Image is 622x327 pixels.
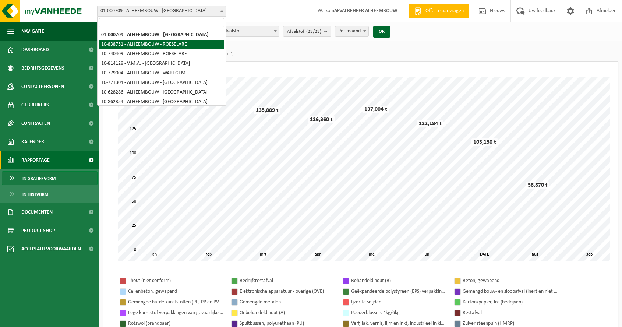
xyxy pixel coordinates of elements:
div: Geëxpandeerde polystyreen (EPS) verpakking (< 1 m² per stuk), recycleerbaar [351,287,447,296]
span: Product Shop [21,221,55,240]
a: In lijstvorm [2,187,98,201]
div: Behandeld hout (B) [351,276,447,285]
div: 137,004 t [363,106,389,113]
li: 10-862354 - ALHEEMBOUW - [GEOGRAPHIC_DATA] [99,97,224,107]
div: 126,360 t [308,116,335,123]
div: Karton/papier, los (bedrijven) [463,298,558,307]
li: 10-628286 - ALHEEMBOUW - [GEOGRAPHIC_DATA] [99,88,224,97]
div: Ijzer te snijden [351,298,447,307]
button: OK [373,26,390,38]
div: 58,870 t [526,182,549,189]
span: Per maand [335,26,369,37]
span: Documenten [21,203,53,221]
span: Afvalstof [287,26,321,37]
span: Bedrijfsgegevens [21,59,64,77]
span: Navigatie [21,22,44,41]
span: Acceptatievoorwaarden [21,240,81,258]
li: 10-740409 - ALHEEMBOUW - ROESELARE [99,49,224,59]
span: In grafiekvorm [22,172,56,186]
div: Cellenbeton, gewapend [128,287,224,296]
span: 01-000709 - ALHEEMBOUW - OOSTNIEUWKERKE [97,6,226,17]
div: Gemengde harde kunststoffen (PE, PP en PVC), recycleerbaar (industrieel) [128,298,224,307]
li: 10-814128 - V.M.A. - [GEOGRAPHIC_DATA] [99,59,224,68]
div: Gemengde metalen [240,298,335,307]
div: - hout (niet conform) [128,276,224,285]
span: Per maand [335,26,368,36]
span: Kalender [21,133,44,151]
strong: AFVALBEHEER ALHEEMBOUW [334,8,397,14]
div: 135,889 t [254,107,280,114]
span: Gebruikers [21,96,49,114]
a: In grafiekvorm [2,171,98,185]
button: Afvalstof(23/23) [283,26,331,37]
li: 10-838751 - ALHEEMBOUW - ROESELARE [99,40,224,49]
div: Gemengd bouw- en sloopafval (inert en niet inert) [463,287,558,296]
li: 10-779004 - ALHEEMBOUW - WAREGEM [99,68,224,78]
div: Elektronische apparatuur - overige (OVE) [240,287,335,296]
a: Offerte aanvragen [409,4,469,18]
div: Onbehandeld hout (A) [240,308,335,317]
span: Offerte aanvragen [424,7,466,15]
div: Bedrijfsrestafval [240,276,335,285]
div: Restafval [463,308,558,317]
li: 01-000709 - ALHEEMBOUW - [GEOGRAPHIC_DATA] [99,30,224,40]
span: Per afvalstof [212,26,279,37]
span: Contactpersonen [21,77,64,96]
span: Dashboard [21,41,49,59]
count: (23/23) [306,29,321,34]
span: 01-000709 - ALHEEMBOUW - OOSTNIEUWKERKE [98,6,226,16]
span: Contracten [21,114,50,133]
span: Rapportage [21,151,50,169]
div: 103,150 t [471,138,498,146]
div: 122,184 t [417,120,443,127]
div: Lege kunststof verpakkingen van gevaarlijke stoffen [128,308,224,317]
li: 10-771304 - ALHEEMBOUW - [GEOGRAPHIC_DATA] [99,78,224,88]
div: Beton, gewapend [463,276,558,285]
span: In lijstvorm [22,187,48,201]
div: Poederblussers 4kg/6kg [351,308,447,317]
span: Per afvalstof [212,26,279,36]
